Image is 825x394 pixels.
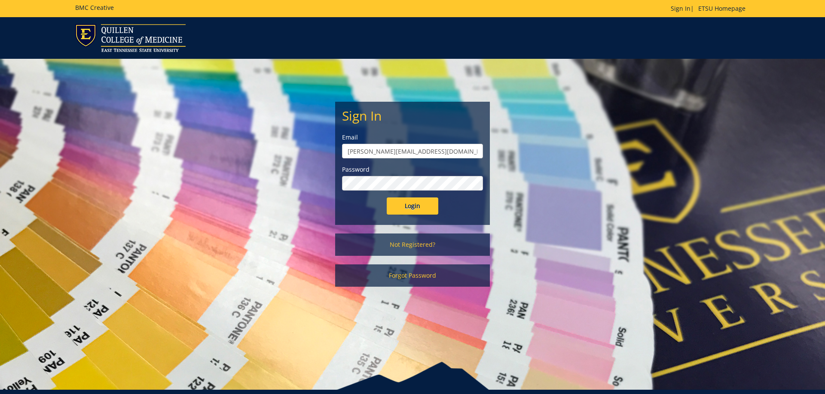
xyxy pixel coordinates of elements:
h2: Sign In [342,109,483,123]
p: | [671,4,750,13]
label: Password [342,165,483,174]
h5: BMC Creative [75,4,114,11]
label: Email [342,133,483,142]
input: Login [387,197,438,215]
a: ETSU Homepage [694,4,750,12]
a: Forgot Password [335,264,490,287]
a: Sign In [671,4,691,12]
a: Not Registered? [335,233,490,256]
img: ETSU logo [75,24,186,52]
